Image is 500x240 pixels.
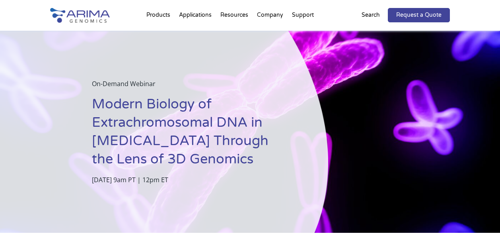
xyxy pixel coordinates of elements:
[92,79,288,95] p: On-Demand Webinar
[92,175,288,185] p: [DATE] 9am PT | 12pm ET
[50,8,110,23] img: Arima-Genomics-logo
[388,8,450,22] a: Request a Quote
[362,10,380,20] p: Search
[92,95,288,175] h1: Modern Biology of Extrachromosomal DNA in [MEDICAL_DATA] Through the Lens of 3D Genomics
